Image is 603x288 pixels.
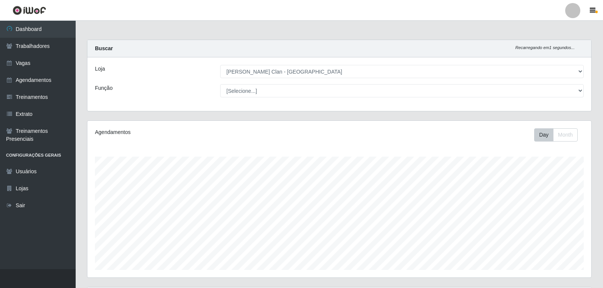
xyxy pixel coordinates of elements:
button: Month [553,128,578,142]
button: Day [534,128,553,142]
label: Função [95,84,113,92]
div: Agendamentos [95,128,292,136]
strong: Buscar [95,45,113,51]
img: CoreUI Logo [12,6,46,15]
div: Toolbar with button groups [534,128,584,142]
i: Recarregando em 1 segundos... [515,45,575,50]
div: First group [534,128,578,142]
label: Loja [95,65,105,73]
